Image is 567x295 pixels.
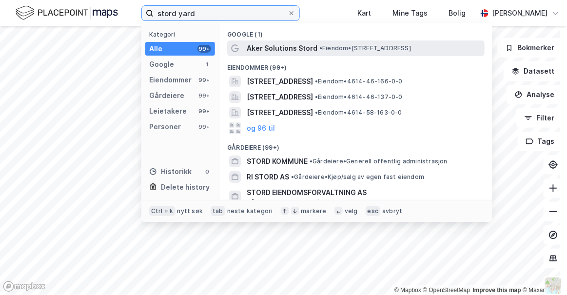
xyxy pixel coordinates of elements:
div: esc [366,206,381,216]
div: markere [301,207,327,215]
span: • [315,93,318,100]
div: Leietakere [149,105,187,117]
input: Søk på adresse, matrikkel, gårdeiere, leietakere eller personer [154,6,288,20]
div: Delete history [161,181,210,193]
a: Mapbox [394,287,421,294]
button: Bokmerker [497,38,563,58]
span: Gårdeiere • Utl. av egen/leid fast eiendom el. [247,198,381,206]
div: velg [345,207,358,215]
span: Gårdeiere • Kjøp/salg av egen fast eiendom [291,173,424,181]
div: Google [149,59,174,70]
span: Aker Solutions Stord [247,42,317,54]
iframe: Chat Widget [518,248,567,295]
div: avbryt [382,207,402,215]
div: Kategori [149,31,215,38]
div: Mine Tags [392,7,428,19]
span: [STREET_ADDRESS] [247,91,313,103]
span: RI STORD AS [247,171,289,183]
div: 0 [203,168,211,176]
div: nytt søk [177,207,203,215]
span: • [319,44,322,52]
span: Eiendom • 4614-46-166-0-0 [315,78,403,85]
div: 99+ [197,107,211,115]
div: Ctrl + k [149,206,176,216]
div: Eiendommer (99+) [219,56,492,74]
span: Eiendom • [STREET_ADDRESS] [319,44,411,52]
div: Personer [149,121,181,133]
div: tab [211,206,225,216]
div: Gårdeiere (99+) [219,136,492,154]
div: 99+ [197,123,211,131]
span: [STREET_ADDRESS] [247,76,313,87]
div: 99+ [197,92,211,99]
div: Bolig [449,7,466,19]
span: • [315,78,318,85]
div: 1 [203,60,211,68]
span: STORD KOMMUNE [247,156,308,167]
span: STORD EIENDOMSFORVALTNING AS [247,187,481,198]
button: Datasett [504,61,563,81]
a: OpenStreetMap [423,287,470,294]
div: [PERSON_NAME] [492,7,548,19]
span: Eiendom • 4614-58-163-0-0 [315,109,402,117]
button: Filter [516,108,563,128]
span: • [310,157,313,165]
button: Tags [518,132,563,151]
div: Eiendommer [149,74,192,86]
a: Mapbox homepage [3,281,46,292]
span: • [315,109,318,116]
div: Gårdeiere [149,90,184,101]
div: Kart [357,7,371,19]
div: neste kategori [227,207,273,215]
a: Improve this map [473,287,521,294]
span: • [291,173,294,180]
div: Historikk [149,166,192,177]
div: Google (1) [219,23,492,40]
img: logo.f888ab2527a4732fd821a326f86c7f29.svg [16,4,118,21]
span: Eiendom • 4614-46-137-0-0 [315,93,403,101]
div: Alle [149,43,162,55]
span: Gårdeiere • Generell offentlig administrasjon [310,157,448,165]
span: [STREET_ADDRESS] [247,107,313,118]
button: og 96 til [247,122,275,134]
div: 99+ [197,45,211,53]
div: 99+ [197,76,211,84]
button: Analyse [507,85,563,104]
